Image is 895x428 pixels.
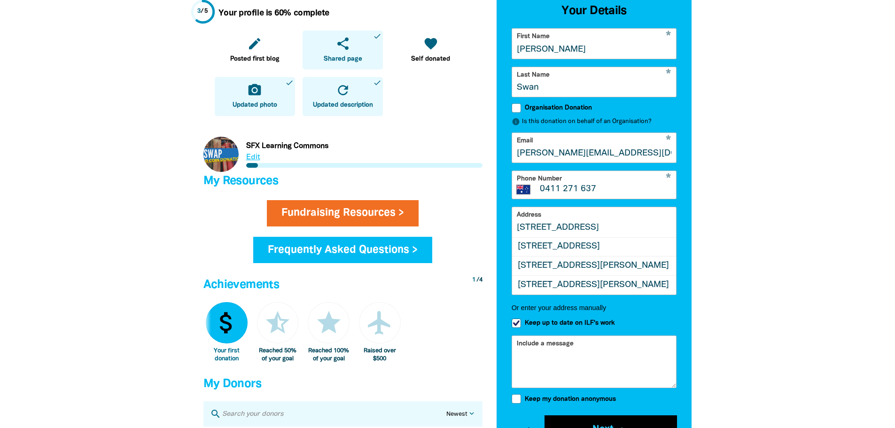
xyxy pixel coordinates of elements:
input: Organisation Donation [512,103,521,113]
span: Updated photo [233,101,277,110]
a: favoriteSelf donated [390,31,471,70]
i: done [373,32,381,40]
div: / 4 [472,276,483,285]
span: Updated description [313,101,373,110]
p: Is this donation on behalf of an Organisation? [512,117,677,126]
div: Paginated content [203,137,483,172]
i: airplanemode_active [366,309,394,337]
i: edit [247,36,262,51]
div: Your first donation [206,347,248,363]
div: [STREET_ADDRESS][PERSON_NAME] [512,256,677,275]
a: shareShared pagedone [303,31,383,70]
i: favorite [423,36,438,51]
span: My Resources [203,176,279,187]
i: star [315,309,343,337]
i: share [335,36,350,51]
div: [STREET_ADDRESS] [512,237,677,256]
i: camera_alt [247,83,262,98]
button: Or enter your address manually [512,304,677,311]
h3: Your Details [512,2,677,21]
input: Keep my donation anonymous [512,394,521,404]
i: star_half [264,309,292,337]
span: Keep up to date on ILF's work [525,319,615,327]
div: Raised over $500 [359,347,401,363]
span: Organisation Donation [525,103,592,112]
span: Posted first blog [230,54,280,64]
i: done [285,78,294,87]
span: Self donated [411,54,450,64]
span: 1 [472,277,475,283]
span: Shared page [324,54,362,64]
a: camera_altUpdated photodone [215,77,295,116]
div: [STREET_ADDRESS][PERSON_NAME] [512,275,677,295]
input: Keep up to date on ILF's work [512,319,521,328]
i: done [373,78,381,87]
i: Required [666,173,671,184]
a: editPosted first blog [215,31,295,70]
input: Search your donors [221,408,446,420]
i: search [210,408,221,420]
div: / 5 [197,7,208,16]
span: Keep my donation anonymous [525,395,616,404]
a: refreshUpdated descriptiondone [303,77,383,116]
i: attach_money [212,309,241,337]
span: My Donors [203,379,261,389]
span: 3 [197,8,201,14]
a: Frequently Asked Questions > [253,237,432,263]
a: Fundraising Resources > [267,200,419,226]
div: Reached 100% of your goal [308,347,350,363]
i: refresh [335,83,350,98]
strong: Your profile is 60% complete [218,9,329,17]
h4: Achievements [203,276,483,295]
div: Reached 50% of your goal [257,347,299,363]
i: info [512,117,520,126]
